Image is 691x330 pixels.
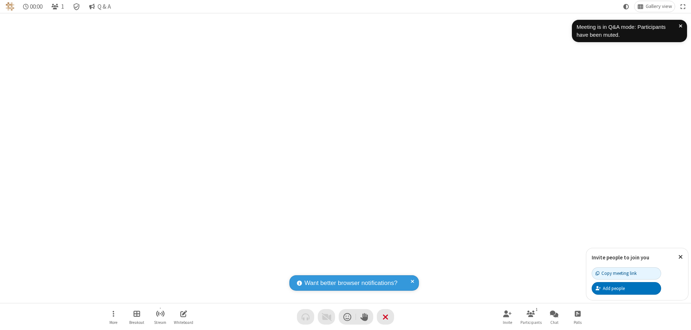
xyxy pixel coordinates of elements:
[592,267,661,280] button: Copy meeting link
[543,307,565,327] button: Open chat
[154,320,166,325] span: Stream
[20,1,46,12] div: Timer
[174,320,193,325] span: Whiteboard
[592,282,661,294] button: Add people
[673,248,688,266] button: Close popover
[86,1,114,12] button: Q & A
[577,23,679,39] div: Meeting is in Q&A mode: Participants have been muted.
[620,1,632,12] button: Using system theme
[318,309,335,325] button: Video
[550,320,559,325] span: Chat
[103,307,124,327] button: Open menu
[339,309,356,325] button: Send a reaction
[173,307,194,327] button: Open shared whiteboard
[129,320,144,325] span: Breakout
[61,3,64,10] span: 1
[634,1,675,12] button: Change layout
[356,309,373,325] button: Raise hand
[567,307,588,327] button: Open poll
[98,3,111,10] span: Q & A
[297,309,314,325] button: Audio problem - check your Internet connection or call by phone
[596,270,637,277] div: Copy meeting link
[30,3,42,10] span: 00:00
[646,4,672,9] span: Gallery view
[592,254,649,261] label: Invite people to join you
[574,320,582,325] span: Polls
[6,2,14,11] img: QA Selenium DO NOT DELETE OR CHANGE
[503,320,512,325] span: Invite
[70,1,83,12] div: Meeting details Encryption enabled
[377,309,394,325] button: End or leave meeting
[534,306,540,313] div: 1
[48,1,67,12] button: Open participant list
[149,307,171,327] button: Start streaming
[497,307,518,327] button: Invite participants (⌘+Shift+I)
[520,320,542,325] span: Participants
[304,278,397,288] span: Want better browser notifications?
[109,320,117,325] span: More
[520,307,542,327] button: Open participant list
[678,1,688,12] button: Fullscreen
[126,307,148,327] button: Manage Breakout Rooms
